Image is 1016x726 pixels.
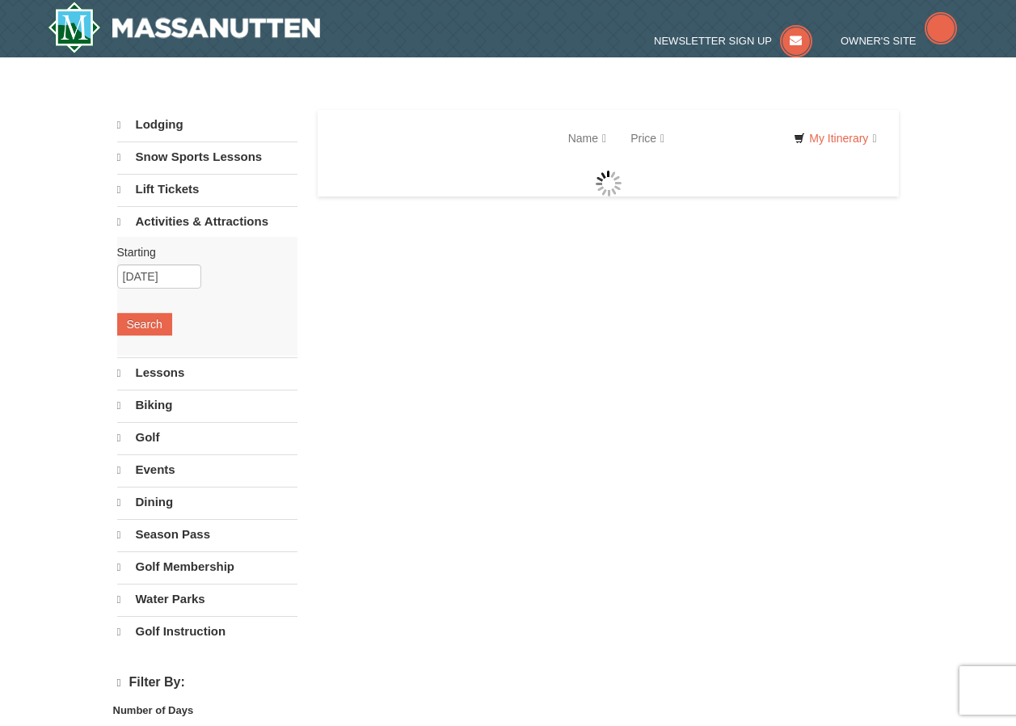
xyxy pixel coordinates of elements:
[117,551,297,582] a: Golf Membership
[117,519,297,550] a: Season Pass
[117,357,297,388] a: Lessons
[618,122,677,154] a: Price
[117,141,297,172] a: Snow Sports Lessons
[117,675,297,690] h4: Filter By:
[841,35,957,47] a: Owner's Site
[117,422,297,453] a: Golf
[841,35,917,47] span: Owner's Site
[654,35,772,47] span: Newsletter Sign Up
[48,2,321,53] a: Massanutten Resort
[654,35,812,47] a: Newsletter Sign Up
[117,454,297,485] a: Events
[596,171,622,196] img: wait gif
[117,487,297,517] a: Dining
[117,206,297,237] a: Activities & Attractions
[117,616,297,647] a: Golf Instruction
[117,174,297,205] a: Lift Tickets
[117,110,297,140] a: Lodging
[113,704,194,716] strong: Number of Days
[556,122,618,154] a: Name
[117,244,285,260] label: Starting
[783,126,887,150] a: My Itinerary
[117,313,172,336] button: Search
[48,2,321,53] img: Massanutten Resort Logo
[117,584,297,614] a: Water Parks
[117,390,297,420] a: Biking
